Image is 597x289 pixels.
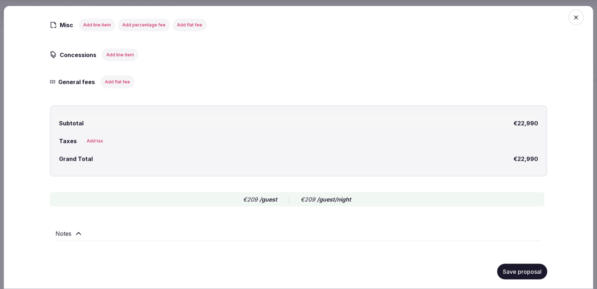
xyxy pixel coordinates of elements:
[56,154,93,163] span: Grand Total
[259,196,277,203] span: /guest
[173,19,206,31] button: Add flat fee
[57,21,80,29] h3: Misc
[243,195,277,204] div: €209
[513,154,541,163] span: €22,990
[118,19,170,31] button: Add percentage fee
[56,137,77,145] h3: Taxes
[79,19,115,31] button: Add line item
[513,119,541,127] span: €22,990
[102,48,138,61] button: Add line item
[55,229,71,238] h2: Notes
[82,135,107,147] button: Add tax
[101,75,134,88] button: Add flat fee
[55,78,101,86] h3: General fees
[301,195,351,204] div: €209
[57,51,103,59] h3: Concessions
[317,196,351,203] span: /guest/night
[56,119,84,127] span: Subtotal
[497,264,547,279] button: Save proposal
